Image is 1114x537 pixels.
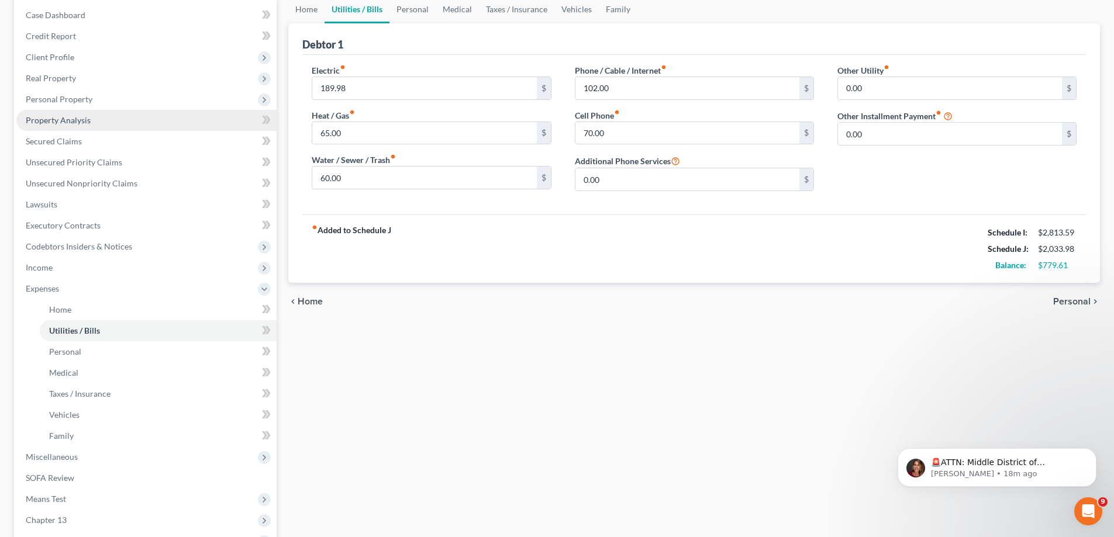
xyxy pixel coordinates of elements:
[661,64,667,70] i: fiber_manual_record
[16,152,277,173] a: Unsecured Priority Claims
[1038,259,1077,271] div: $779.61
[40,404,277,425] a: Vehicles
[16,467,277,489] a: SOFA Review
[1053,297,1091,306] span: Personal
[1098,497,1108,507] span: 9
[26,262,53,272] span: Income
[1038,227,1077,238] div: $2,813.59
[288,297,323,306] button: chevron_left Home
[49,325,100,335] span: Utilities / Bills
[40,425,277,446] a: Family
[880,424,1114,505] iframe: Intercom notifications message
[537,77,551,99] div: $
[49,410,80,420] span: Vehicles
[26,283,59,293] span: Expenses
[16,194,277,215] a: Lawsuits
[40,383,277,404] a: Taxes / Insurance
[837,64,889,77] label: Other Utility
[575,154,680,168] label: Additional Phone Services
[1038,243,1077,255] div: $2,033.98
[26,10,85,20] span: Case Dashboard
[26,136,82,146] span: Secured Claims
[312,167,536,189] input: --
[884,64,889,70] i: fiber_manual_record
[26,178,137,188] span: Unsecured Nonpriority Claims
[575,122,799,144] input: --
[26,94,92,104] span: Personal Property
[988,227,1027,237] strong: Schedule I:
[26,31,76,41] span: Credit Report
[298,297,323,306] span: Home
[614,109,620,115] i: fiber_manual_record
[575,77,799,99] input: --
[49,431,74,441] span: Family
[26,473,74,483] span: SOFA Review
[837,110,941,122] label: Other Installment Payment
[26,157,122,167] span: Unsecured Priority Claims
[537,167,551,189] div: $
[1062,77,1076,99] div: $
[40,320,277,341] a: Utilities / Bills
[349,109,355,115] i: fiber_manual_record
[1053,297,1100,306] button: Personal chevron_right
[16,131,277,152] a: Secured Claims
[995,260,1026,270] strong: Balance:
[16,215,277,236] a: Executory Contracts
[312,154,396,166] label: Water / Sewer / Trash
[40,341,277,362] a: Personal
[26,220,101,230] span: Executory Contracts
[49,368,78,377] span: Medical
[26,52,74,62] span: Client Profile
[1062,123,1076,145] div: $
[49,347,81,356] span: Personal
[799,168,813,190] div: $
[40,299,277,320] a: Home
[26,73,76,83] span: Real Property
[575,109,620,122] label: Cell Phone
[26,515,67,525] span: Chapter 13
[288,297,298,306] i: chevron_left
[838,77,1062,99] input: --
[312,224,318,230] i: fiber_manual_record
[16,26,277,47] a: Credit Report
[312,224,391,273] strong: Added to Schedule J
[1091,297,1100,306] i: chevron_right
[16,173,277,194] a: Unsecured Nonpriority Claims
[936,110,941,116] i: fiber_manual_record
[799,122,813,144] div: $
[312,77,536,99] input: --
[49,304,71,314] span: Home
[575,64,667,77] label: Phone / Cable / Internet
[26,115,91,125] span: Property Analysis
[390,154,396,160] i: fiber_manual_record
[16,5,277,26] a: Case Dashboard
[537,122,551,144] div: $
[26,199,57,209] span: Lawsuits
[26,494,66,504] span: Means Test
[302,37,343,51] div: Debtor 1
[340,64,346,70] i: fiber_manual_record
[312,122,536,144] input: --
[16,110,277,131] a: Property Analysis
[988,244,1029,254] strong: Schedule J:
[575,168,799,190] input: --
[799,77,813,99] div: $
[312,109,355,122] label: Heat / Gas
[312,64,346,77] label: Electric
[838,123,1062,145] input: --
[26,452,78,462] span: Miscellaneous
[1074,497,1102,525] iframe: Intercom live chat
[40,362,277,383] a: Medical
[26,241,132,251] span: Codebtors Insiders & Notices
[49,389,111,399] span: Taxes / Insurance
